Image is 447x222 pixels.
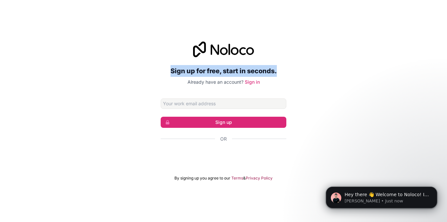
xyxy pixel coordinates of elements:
span: By signing up you agree to our [174,176,230,181]
a: Sign in [245,79,260,85]
span: Already have an account? [188,79,243,85]
iframe: Sign in with Google Button [157,149,290,164]
iframe: Intercom notifications message [316,173,447,219]
a: Terms [231,176,243,181]
h2: Sign up for free, start in seconds. [161,65,286,77]
span: & [243,176,246,181]
button: Sign up [161,117,286,128]
a: Privacy Policy [246,176,273,181]
span: Or [220,136,227,142]
input: Email address [161,98,286,109]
